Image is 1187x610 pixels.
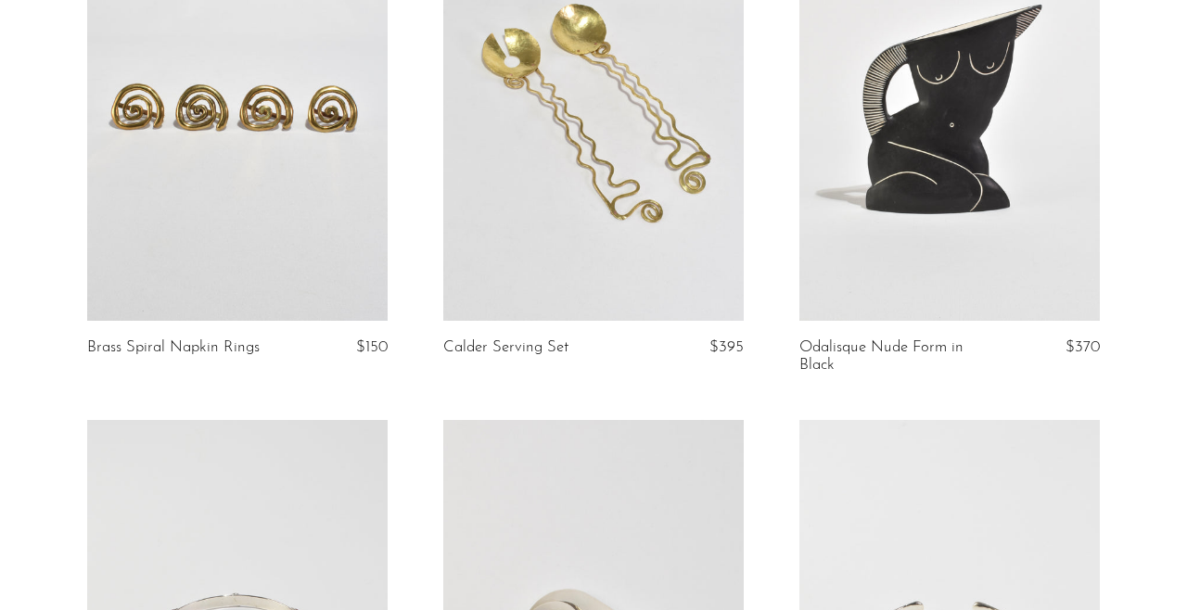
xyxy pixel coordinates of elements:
[709,339,744,355] span: $395
[87,339,260,356] a: Brass Spiral Napkin Rings
[799,339,999,374] a: Odalisque Nude Form in Black
[443,339,568,356] a: Calder Serving Set
[356,339,388,355] span: $150
[1066,339,1100,355] span: $370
